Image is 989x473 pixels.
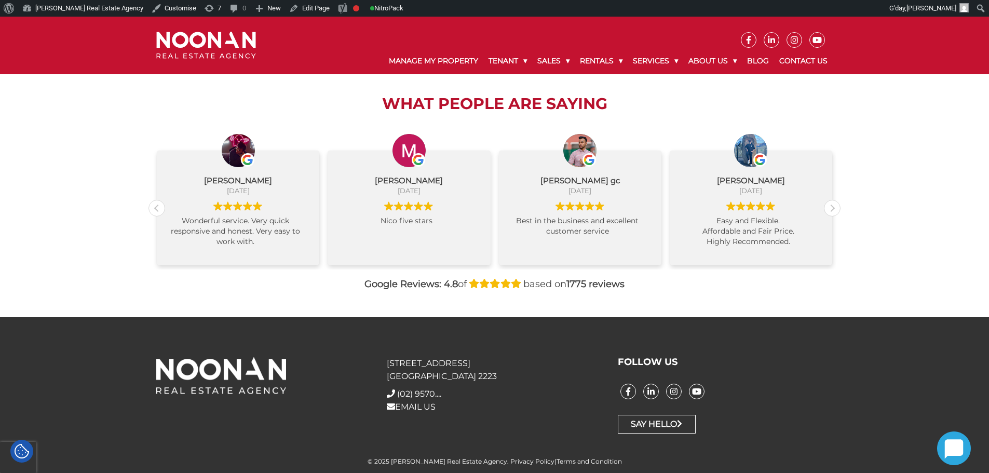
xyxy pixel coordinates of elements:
img: Google [575,201,585,211]
a: Sales [532,48,575,74]
div: Previous review [149,200,165,216]
div: [PERSON_NAME] gc [507,175,654,186]
img: Google [233,201,242,211]
img: Google [404,201,413,211]
a: Blog [742,48,774,74]
img: Google [213,201,223,211]
div: Best in the business and excellent customer service [507,215,654,258]
img: Nabin Limbo’o profile picture [734,134,767,167]
img: Google [243,201,252,211]
img: Google [424,201,433,211]
img: Google [582,153,596,167]
img: Google [753,153,767,167]
div: Wonderful service. Very quick responsive and honest. Very easy to work with. [165,215,311,258]
a: Tenant [483,48,532,74]
div: Nico five stars [335,215,482,258]
a: Privacy Policy [510,457,554,465]
img: Google [412,153,425,167]
h3: FOLLOW US [618,357,833,368]
img: Google [223,201,233,211]
span: [PERSON_NAME] [906,4,956,12]
img: Google [726,201,736,211]
img: Google [556,201,565,211]
img: ishwor gc profile picture [563,134,597,167]
div: [PERSON_NAME] [335,175,482,186]
span: (02) 9570.... [397,389,441,399]
div: [PERSON_NAME] [678,175,824,186]
a: Rentals [575,48,628,74]
span: | [510,457,622,465]
h2: What People are Saying [148,94,841,113]
a: Contact Us [774,48,833,74]
div: [DATE] [165,186,311,195]
div: Focus keyphrase not set [353,5,359,11]
img: Noonan Real Estate Agency [156,32,256,59]
img: Mary Jean Leonor profile picture [392,134,426,167]
a: About Us [683,48,742,74]
div: Easy and Flexible. Affordable and Fair Price. Highly Recommended. [678,215,824,258]
div: [DATE] [678,186,824,195]
a: Terms and Condition [557,457,622,465]
img: Google [241,153,254,167]
img: Google [766,201,775,211]
span: © 2025 [PERSON_NAME] Real Estate Agency. [368,457,509,465]
img: Google [585,201,594,211]
img: Google [253,201,262,211]
a: Services [628,48,683,74]
div: [PERSON_NAME] [165,175,311,186]
img: Google [384,201,394,211]
img: Rupesh SHRESTHA profile picture [222,134,255,167]
a: Click to reveal phone number [397,389,441,399]
img: Google [736,201,746,211]
strong: Google Reviews: [364,278,441,290]
strong: 4.8 [444,278,458,290]
div: Next review [824,200,840,216]
strong: 1775 reviews [566,278,625,290]
img: Google [414,201,423,211]
a: EMAIL US [387,402,436,412]
p: [STREET_ADDRESS] [GEOGRAPHIC_DATA] 2223 [387,357,602,383]
img: Google [565,201,575,211]
div: [DATE] [335,186,482,195]
img: Google [756,201,765,211]
img: Google [746,201,755,211]
a: Manage My Property [384,48,483,74]
img: Google [595,201,604,211]
span: based on [523,278,625,290]
a: Say Hello [618,415,696,434]
div: [DATE] [507,186,654,195]
img: Google [394,201,403,211]
div: Cookie Settings [10,440,33,463]
span: of [444,278,467,290]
